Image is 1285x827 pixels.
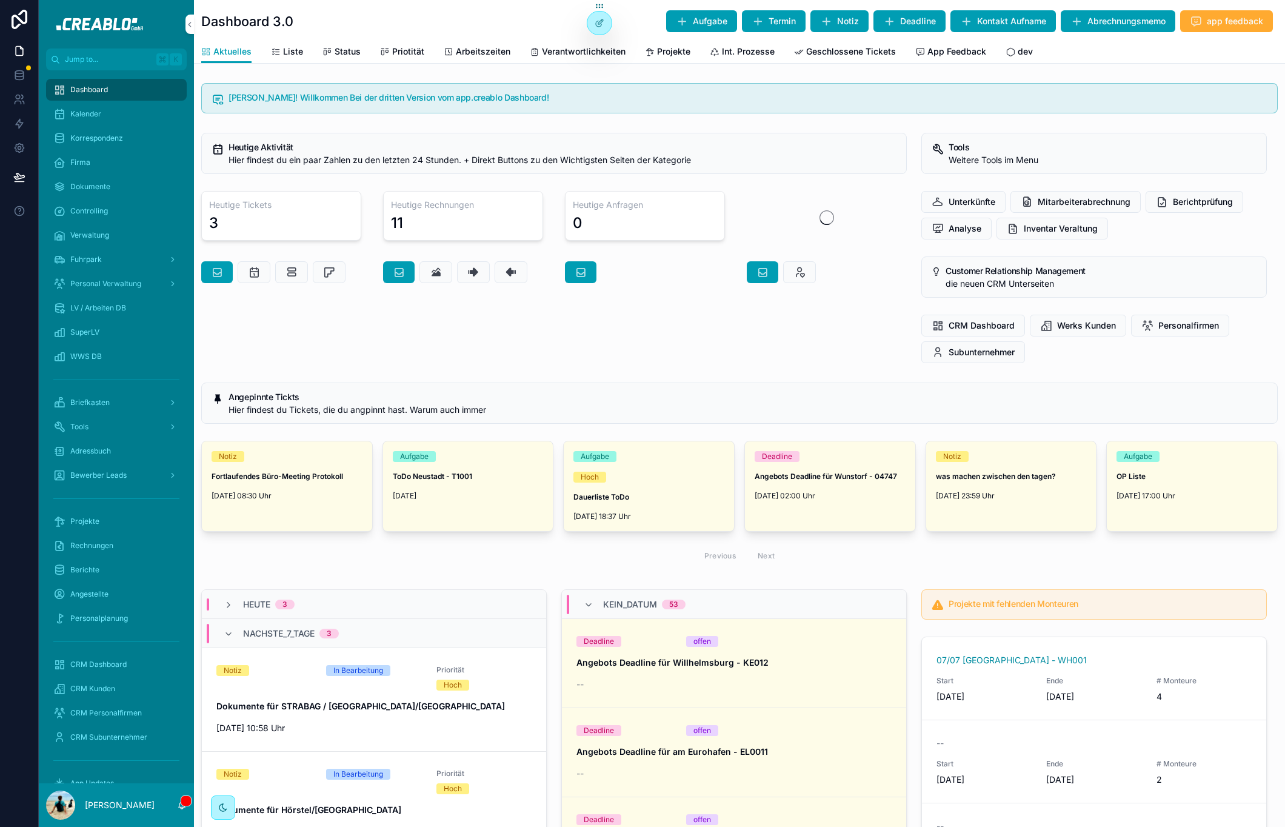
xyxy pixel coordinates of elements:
[46,702,187,724] a: CRM Personalfirmen
[46,103,187,125] a: Kalender
[393,472,472,481] strong: ToDo Neustadt - T1001
[70,446,111,456] span: Adressbuch
[573,492,629,501] strong: Dauerliste ToDo
[1116,472,1146,481] strong: OP Liste
[201,12,293,30] h1: Dashboard 3.0
[444,680,462,691] div: Hoch
[46,772,187,794] a: App Updates
[693,636,711,647] div: offen
[229,143,896,152] h5: Heutige Aktivität
[70,303,126,313] span: LV / Arbeiten DB
[576,768,584,780] span: --
[243,598,270,611] span: HEUTE
[1018,45,1033,58] span: dev
[46,176,187,198] a: Dokumente
[693,814,711,825] div: offen
[70,778,114,788] span: App Updates
[584,814,614,825] div: Deadline
[584,636,614,647] div: Deadline
[936,654,1087,666] a: 07/07 [GEOGRAPHIC_DATA] - WH001
[1124,451,1152,462] div: Aufgabe
[39,70,194,783] div: scrollable content
[70,327,99,337] span: SuperLV
[70,158,90,167] span: Firma
[85,799,155,811] p: [PERSON_NAME]
[283,45,303,58] span: Liste
[1038,196,1130,208] span: Mitarbeiterabrechnung
[530,41,626,65] a: Verantwortlichkeiten
[581,451,609,462] div: Aufgabe
[921,218,992,239] button: Analyse
[436,769,532,778] span: Priorität
[563,441,735,532] a: AufgabeHochDauerliste ToDo[DATE] 18:37 Uhr
[1156,774,1252,786] span: 2
[212,472,343,481] strong: Fortlaufendes Büro-Meeting Protokoll
[1046,676,1141,686] span: Ende
[943,451,961,462] div: Notiz
[70,279,141,289] span: Personal Verwaltung
[949,600,1257,608] h5: Projekte mit fehlenden Monteuren
[46,678,187,700] a: CRM Kunden
[46,152,187,173] a: Firma
[216,722,532,734] span: [DATE] 10:58 Uhr
[456,45,510,58] span: Arbeitszeiten
[1057,320,1116,332] span: Werks Kunden
[573,213,582,233] div: 0
[996,218,1108,239] button: Inventar Veraltung
[742,10,806,32] button: Termin
[946,278,1257,290] div: die neuen CRM Unterseiten
[243,628,315,640] span: NACHSTE_7_TAGE
[46,200,187,222] a: Controlling
[391,199,535,211] h3: Heutige Rechnungen
[70,206,108,216] span: Controlling
[46,273,187,295] a: Personal Verwaltung
[335,45,361,58] span: Status
[949,320,1015,332] span: CRM Dashboard
[46,559,187,581] a: Berichte
[1207,15,1263,27] span: app feedback
[202,648,546,752] a: NotizIn BearbeitungPrioritätHochDokumente für STRABAG / [GEOGRAPHIC_DATA]/[GEOGRAPHIC_DATA][DATE]...
[900,15,936,27] span: Deadline
[333,769,383,780] div: In Bearbeitung
[70,660,127,669] span: CRM Dashboard
[949,143,1257,152] h5: Tools
[922,637,1266,720] a: 07/07 [GEOGRAPHIC_DATA] - WH001Start[DATE]Ende[DATE]# Monteure4
[762,451,792,462] div: Deadline
[380,41,424,65] a: Priotität
[400,451,429,462] div: Aufgabe
[921,315,1025,336] button: CRM Dashboard
[46,49,187,70] button: Jump to...K
[936,491,1087,501] span: [DATE] 23:59 Uhr
[70,230,109,240] span: Verwaltung
[70,398,110,407] span: Briefkasten
[1180,10,1273,32] button: app feedback
[1046,759,1141,769] span: Ende
[271,41,303,65] a: Liste
[70,517,99,526] span: Projekte
[1131,315,1229,336] button: Personalfirmen
[1156,691,1252,703] span: 4
[755,472,897,481] strong: Angebots Deadline für Wunstorf - 04747
[70,133,123,143] span: Korrespondenz
[322,41,361,65] a: Status
[603,598,657,611] span: KEIN_DATUM
[1087,15,1166,27] span: Abrechnungsmemo
[666,10,737,32] button: Aufgabe
[70,614,128,623] span: Personalplanung
[927,45,986,58] span: App Feedback
[229,154,896,166] div: Hier findest du ein paar Zahlen zu den letzten 24 Stunden. + Direkt Buttons zu den Wichtigsten Se...
[950,10,1056,32] button: Kontakt Aufname
[46,726,187,748] a: CRM Subunternehmer
[837,15,859,27] span: Notiz
[949,155,1038,165] span: Weitere Tools im Menu
[70,684,115,694] span: CRM Kunden
[645,41,690,65] a: Projekte
[693,15,727,27] span: Aufgabe
[1046,774,1141,786] span: [DATE]
[1106,441,1278,532] a: AufgabeOP Liste[DATE] 17:00 Uhr
[391,213,403,233] div: 11
[46,464,187,486] a: Bewerber Leads
[216,805,401,815] strong: Dokumente für Hörstel/[GEOGRAPHIC_DATA]
[562,619,906,708] a: DeadlineoffenAngebots Deadline für Willhelmsburg - KE012--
